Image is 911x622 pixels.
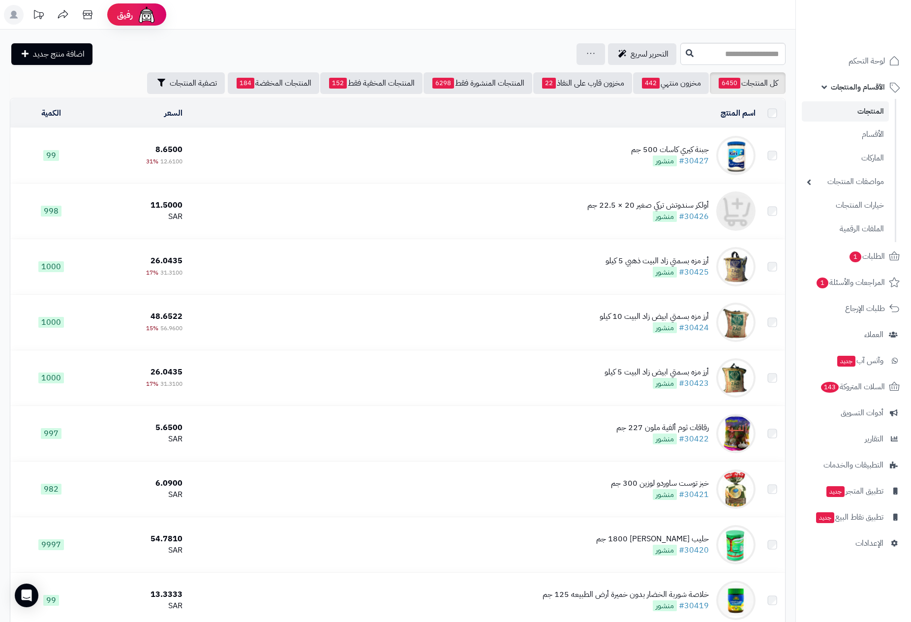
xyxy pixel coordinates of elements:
[836,354,883,368] span: وآتس آب
[816,512,834,523] span: جديد
[41,206,61,217] span: 998
[631,144,709,155] div: جبنة كيري كاسات 500 جم
[716,525,756,564] img: حليب بامجلي 1800 جم
[716,191,756,231] img: أولكر سندوتش تركي صغير 20 × 22.5 جم
[802,531,905,555] a: الإعدادات
[228,72,319,94] a: المنتجات المخفضة184
[33,48,85,60] span: اضافة منتج جديد
[432,78,454,89] span: 6298
[845,302,885,315] span: طلبات الإرجاع
[716,247,756,286] img: أرز مزه بسمتي زاد البيت ذهبي 5 كيلو
[823,458,883,472] span: التطبيقات والخدمات
[616,422,709,434] div: رقاقات ثوم ألفية ملون 227 جم
[802,401,905,425] a: أدوات التسويق
[653,211,677,222] span: منشور
[837,356,855,367] span: جديد
[96,489,182,500] div: SAR
[608,43,676,65] a: التحرير لسريع
[43,150,59,161] span: 99
[849,249,885,263] span: الطلبات
[653,155,677,166] span: منشور
[38,317,64,328] span: 1000
[817,278,828,288] span: 1
[831,80,885,94] span: الأقسام والمنتجات
[716,581,756,620] img: خلاصة شوربة الخضار بدون خميرة أرض الطبيعه 125 جم
[802,375,905,399] a: السلات المتروكة143
[679,377,709,389] a: #30423
[844,27,902,47] img: logo-2.png
[596,533,709,545] div: حليب [PERSON_NAME] 1800 جم
[147,72,225,94] button: تصفية المنتجات
[849,54,885,68] span: لوحة التحكم
[802,101,889,122] a: المنتجات
[802,148,889,169] a: الماركات
[825,484,883,498] span: تطبيق المتجر
[679,600,709,612] a: #30419
[653,267,677,278] span: منشور
[164,107,182,119] a: السعر
[151,366,182,378] span: 26.0435
[802,245,905,268] a: الطلبات1
[802,323,905,346] a: العملاء
[424,72,532,94] a: المنتجات المنشورة فقط6298
[716,469,756,509] img: خبز توست ساوردو لوزين 300 جم
[802,218,889,240] a: الملفات الرقمية
[96,545,182,556] div: SAR
[802,271,905,294] a: المراجعات والأسئلة1
[841,406,883,420] span: أدوات التسويق
[26,5,51,27] a: تحديثات المنصة
[543,589,709,600] div: خلاصة شوربة الخضار بدون خميرة أرض الطبيعه 125 جم
[320,72,423,94] a: المنتجات المخفية فقط152
[679,544,709,556] a: #30420
[815,510,883,524] span: تطبيق نقاط البيع
[605,367,709,378] div: أرز مزه بسمتي ابيض زاد البيت 5 كيلو
[802,297,905,320] a: طلبات الإرجاع
[117,9,133,21] span: رفيق
[38,261,64,272] span: 1000
[826,486,845,497] span: جديد
[820,380,885,394] span: السلات المتروكة
[41,428,61,439] span: 997
[146,157,158,166] span: 31%
[237,78,254,89] span: 184
[802,505,905,529] a: تطبيق نقاط البيعجديد
[821,382,839,393] span: 143
[160,157,182,166] span: 12.6100
[587,200,709,211] div: أولكر سندوتش تركي صغير 20 × 22.5 جم
[160,379,182,388] span: 31.3100
[653,378,677,389] span: منشور
[96,422,182,434] div: 5.6500
[151,255,182,267] span: 26.0435
[11,43,92,65] a: اضافة منتج جديد
[96,600,182,612] div: SAR
[802,195,889,216] a: خيارات المنتجات
[15,584,38,607] div: Open Intercom Messenger
[802,479,905,503] a: تطبيق المتجرجديد
[679,155,709,167] a: #30427
[865,432,883,446] span: التقارير
[679,211,709,222] a: #30426
[170,77,217,89] span: تصفية المنتجات
[611,478,709,489] div: خبز توست ساوردو لوزين 300 جم
[96,589,182,600] div: 13.3333
[151,311,182,322] span: 48.6522
[43,595,59,606] span: 99
[96,200,182,211] div: 11.5000
[710,72,786,94] a: كل المنتجات6450
[96,533,182,545] div: 54.7810
[721,107,756,119] a: اسم المنتج
[542,78,556,89] span: 22
[41,107,61,119] a: الكمية
[96,211,182,222] div: SAR
[802,171,889,192] a: مواصفات المنتجات
[146,324,158,333] span: 15%
[716,136,756,175] img: جبنة كيري كاسات 500 جم
[41,484,61,495] span: 982
[716,358,756,398] img: أرز مزه بسمتي ابيض زاد البيت 5 كيلو
[642,78,660,89] span: 442
[606,255,709,267] div: أرز مزه بسمتي زاد البيت ذهبي 5 كيلو
[719,78,740,89] span: 6450
[802,124,889,145] a: الأقسام
[329,78,347,89] span: 152
[146,268,158,277] span: 17%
